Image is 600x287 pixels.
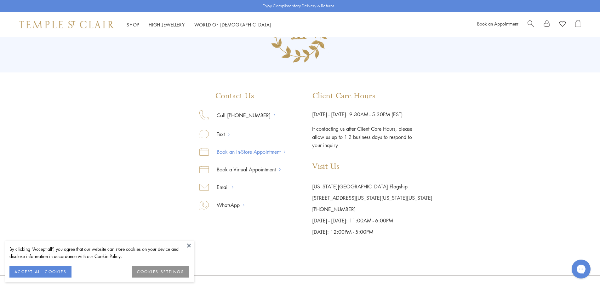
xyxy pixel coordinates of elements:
a: Book an In-Store Appointment [209,148,284,156]
nav: Main navigation [127,21,271,29]
p: [DATE] - [DATE]: 11:00AM - 6:00PM [312,215,432,226]
a: [PHONE_NUMBER] [312,206,356,213]
button: COOKIES SETTINGS [132,266,189,278]
a: Call [PHONE_NUMBER] [209,111,274,119]
p: [DATE]: 12:00PM - 5:00PM [312,226,432,238]
a: World of [DEMOGRAPHIC_DATA]World of [DEMOGRAPHIC_DATA] [194,21,271,28]
a: Open Shopping Bag [575,20,581,29]
a: Book an Appointment [477,20,518,27]
a: Search [528,20,534,29]
a: Email [209,183,232,191]
a: [STREET_ADDRESS][US_STATE][US_STATE][US_STATE] [312,194,432,201]
p: Client Care Hours [312,91,432,101]
p: [DATE] - [DATE]: 9:30AM - 5:30PM (EST) [312,110,432,118]
a: View Wishlist [559,20,566,29]
p: Enjoy Complimentary Delivery & Returns [263,3,334,9]
div: By clicking “Accept all”, you agree that our website can store cookies on your device and disclos... [9,245,189,260]
p: [US_STATE][GEOGRAPHIC_DATA] Flagship [312,181,432,192]
a: ShopShop [127,21,139,28]
button: ACCEPT ALL COOKIES [9,266,71,278]
a: Book a Virtual Appointment [209,165,279,174]
p: Visit Us [312,162,432,171]
a: High JewelleryHigh Jewellery [149,21,185,28]
p: Contact Us [199,91,285,101]
a: Text [209,130,228,138]
img: Temple St. Clair [19,21,114,28]
a: WhatsApp [209,201,243,209]
p: If contacting us after Client Care Hours, please allow us up to 1-2 business days to respond to y... [312,118,413,149]
iframe: Gorgias live chat messenger [569,257,594,281]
